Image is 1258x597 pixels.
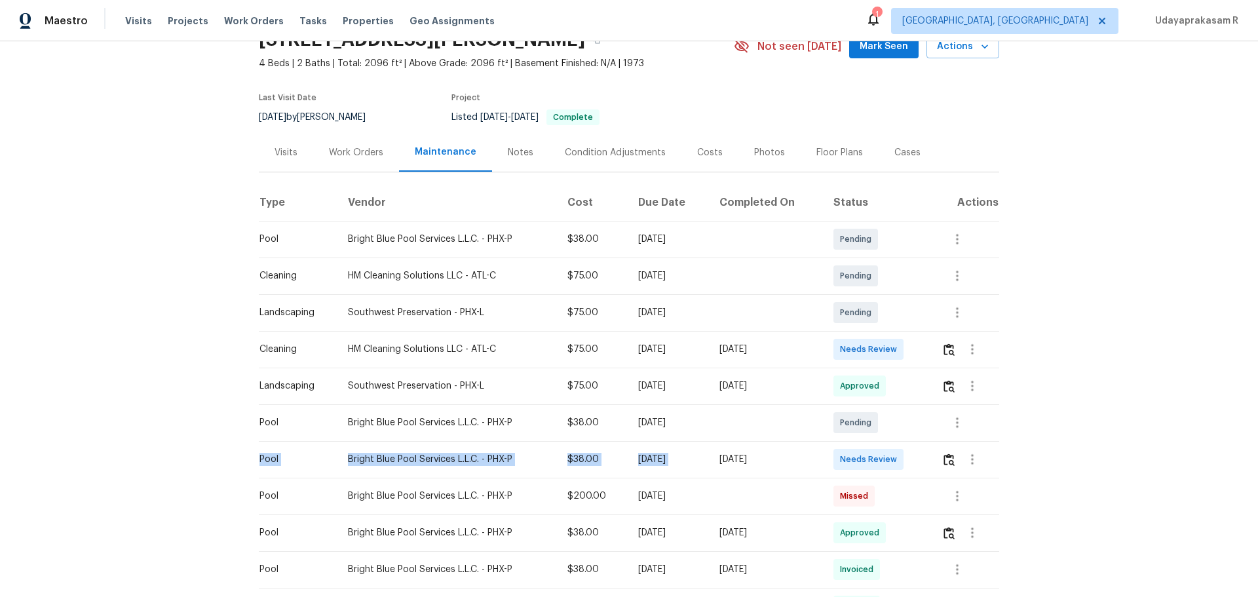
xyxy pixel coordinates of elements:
[567,306,617,319] div: $75.00
[816,146,863,159] div: Floor Plans
[926,35,999,59] button: Actions
[259,33,585,47] h2: [STREET_ADDRESS][PERSON_NAME]
[894,146,921,159] div: Cases
[942,370,957,402] button: Review Icon
[224,14,284,28] span: Work Orders
[638,306,698,319] div: [DATE]
[511,113,539,122] span: [DATE]
[275,146,297,159] div: Visits
[415,145,476,159] div: Maintenance
[259,563,327,576] div: Pool
[565,146,666,159] div: Condition Adjustments
[348,490,547,503] div: Bright Blue Pool Services L.L.C. - PHX-P
[719,343,812,356] div: [DATE]
[840,416,877,429] span: Pending
[638,526,698,539] div: [DATE]
[348,269,547,282] div: HM Cleaning Solutions LLC - ATL-C
[719,379,812,393] div: [DATE]
[348,306,547,319] div: Southwest Preservation - PHX-L
[942,334,957,365] button: Review Icon
[259,306,327,319] div: Landscaping
[567,343,617,356] div: $75.00
[638,563,698,576] div: [DATE]
[943,380,955,393] img: Review Icon
[638,269,698,282] div: [DATE]
[259,379,327,393] div: Landscaping
[348,379,547,393] div: Southwest Preservation - PHX-L
[638,416,698,429] div: [DATE]
[840,453,902,466] span: Needs Review
[943,343,955,356] img: Review Icon
[299,16,327,26] span: Tasks
[451,94,480,102] span: Project
[638,343,698,356] div: [DATE]
[719,453,812,466] div: [DATE]
[567,269,617,282] div: $75.00
[840,343,902,356] span: Needs Review
[628,184,708,221] th: Due Date
[348,563,547,576] div: Bright Blue Pool Services L.L.C. - PHX-P
[259,453,327,466] div: Pool
[697,146,723,159] div: Costs
[567,563,617,576] div: $38.00
[754,146,785,159] div: Photos
[259,269,327,282] div: Cleaning
[567,416,617,429] div: $38.00
[451,113,600,122] span: Listed
[937,39,989,55] span: Actions
[480,113,539,122] span: -
[567,526,617,539] div: $38.00
[259,490,327,503] div: Pool
[259,113,286,122] span: [DATE]
[259,94,316,102] span: Last Visit Date
[259,526,327,539] div: Pool
[557,184,628,221] th: Cost
[348,343,547,356] div: HM Cleaning Solutions LLC - ATL-C
[259,416,327,429] div: Pool
[902,14,1088,28] span: [GEOGRAPHIC_DATA], [GEOGRAPHIC_DATA]
[548,113,598,121] span: Complete
[840,306,877,319] span: Pending
[343,14,394,28] span: Properties
[757,40,841,53] span: Not seen [DATE]
[259,184,337,221] th: Type
[1150,14,1238,28] span: Udayaprakasam R
[638,233,698,246] div: [DATE]
[259,57,734,70] span: 4 Beds | 2 Baths | Total: 2096 ft² | Above Grade: 2096 ft² | Basement Finished: N/A | 1973
[410,14,495,28] span: Geo Assignments
[567,233,617,246] div: $38.00
[719,563,812,576] div: [DATE]
[567,490,617,503] div: $200.00
[480,113,508,122] span: [DATE]
[348,233,547,246] div: Bright Blue Pool Services L.L.C. - PHX-P
[638,490,698,503] div: [DATE]
[508,146,533,159] div: Notes
[259,343,327,356] div: Cleaning
[840,563,879,576] span: Invoiced
[168,14,208,28] span: Projects
[125,14,152,28] span: Visits
[840,233,877,246] span: Pending
[943,527,955,539] img: Review Icon
[840,269,877,282] span: Pending
[348,416,547,429] div: Bright Blue Pool Services L.L.C. - PHX-P
[348,526,547,539] div: Bright Blue Pool Services L.L.C. - PHX-P
[719,526,812,539] div: [DATE]
[872,8,881,21] div: 1
[931,184,999,221] th: Actions
[849,35,919,59] button: Mark Seen
[943,453,955,466] img: Review Icon
[840,379,885,393] span: Approved
[567,453,617,466] div: $38.00
[638,453,698,466] div: [DATE]
[567,379,617,393] div: $75.00
[45,14,88,28] span: Maestro
[709,184,823,221] th: Completed On
[638,379,698,393] div: [DATE]
[840,490,873,503] span: Missed
[348,453,547,466] div: Bright Blue Pool Services L.L.C. - PHX-P
[823,184,931,221] th: Status
[329,146,383,159] div: Work Orders
[942,444,957,475] button: Review Icon
[259,109,381,125] div: by [PERSON_NAME]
